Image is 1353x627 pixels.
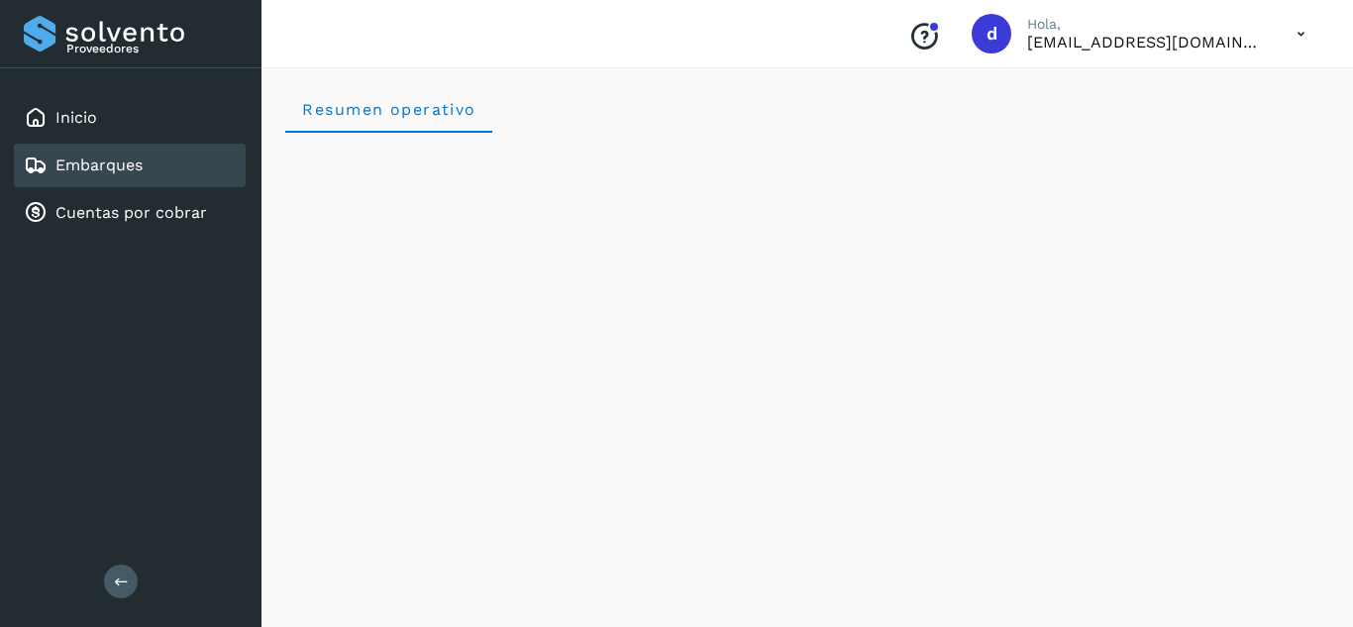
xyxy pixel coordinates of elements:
[1027,33,1265,52] p: daniel3129@outlook.com
[14,191,246,235] div: Cuentas por cobrar
[1027,16,1265,33] p: Hola,
[301,100,476,119] span: Resumen operativo
[55,203,207,222] a: Cuentas por cobrar
[55,156,143,174] a: Embarques
[55,108,97,127] a: Inicio
[66,42,238,55] p: Proveedores
[14,144,246,187] div: Embarques
[14,96,246,140] div: Inicio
